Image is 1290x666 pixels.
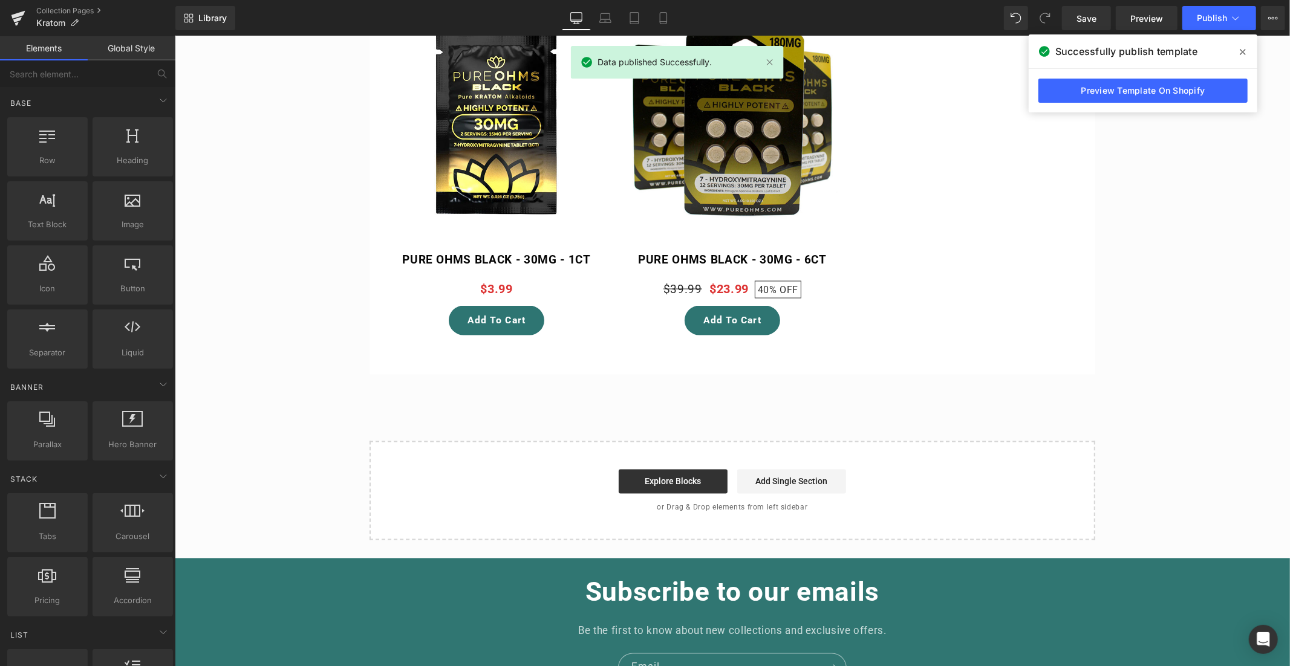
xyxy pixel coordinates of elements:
span: Base [9,97,33,109]
a: Explore Blocks [444,433,553,457]
span: Heading [96,154,169,167]
button: Add To Cart [274,270,370,299]
span: Carousel [96,530,169,543]
span: $23.99 [532,239,577,267]
a: Global Style [88,36,175,60]
a: Desktop [562,6,591,30]
span: Separator [11,346,84,359]
input: Email [444,618,671,646]
span: Kratom [36,18,65,28]
button: Subscribe [643,617,671,647]
span: Parallax [11,438,84,451]
a: Pure OHMS Black - 30mg - 1ct [227,216,415,231]
span: OFF [605,248,624,259]
div: Open Intercom Messenger [1249,625,1278,654]
button: Undo [1004,6,1028,30]
span: Image [96,218,169,231]
span: Hero Banner [96,438,169,451]
span: Stack [9,473,39,485]
span: Save [1077,12,1096,25]
span: Accordion [96,594,169,607]
span: 40% [583,248,602,259]
button: Add To Cart [510,270,606,299]
a: Tablet [620,6,649,30]
span: Publish [1197,13,1227,23]
span: Preview [1130,12,1163,25]
span: Text Block [11,218,84,231]
a: Pure OHMS Black - 30mg - 6ct [463,216,651,231]
span: $3.99 [302,239,340,267]
h2: Subscribe to our emails [57,539,1058,574]
p: or Drag & Drop elements from left sidebar [214,467,901,476]
a: Mobile [649,6,678,30]
span: Successfully publish template [1055,44,1197,59]
span: $39.99 [489,246,527,260]
a: Preview [1116,6,1178,30]
a: New Library [175,6,235,30]
span: Row [11,154,84,167]
a: Preview Template On Shopify [1038,79,1248,103]
span: Button [96,282,169,295]
span: Tabs [11,530,84,543]
span: Icon [11,282,84,295]
button: Publish [1182,6,1256,30]
button: Redo [1033,6,1057,30]
iframe: To enrich screen reader interactions, please activate Accessibility in Grammarly extension settings [175,36,1290,666]
button: More [1261,6,1285,30]
a: Collection Pages [36,6,175,16]
a: Add Single Section [562,433,671,457]
span: Data published Successfully. [598,56,712,69]
p: Be the first to know about new collections and exclusive offers. [336,586,780,604]
span: Pricing [11,594,84,607]
a: Laptop [591,6,620,30]
span: Liquid [96,346,169,359]
span: List [9,629,30,641]
span: Banner [9,381,45,393]
span: Library [198,13,227,24]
